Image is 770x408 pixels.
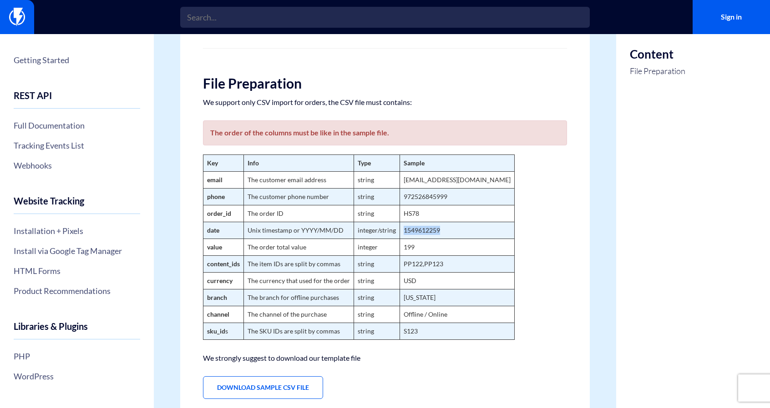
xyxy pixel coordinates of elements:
[354,222,400,239] td: integer/string
[400,172,515,189] td: [EMAIL_ADDRESS][DOMAIN_NAME]
[244,239,354,256] td: The order total value
[358,159,371,167] strong: Type
[207,327,225,335] strong: sku_id
[400,222,515,239] td: 1549612259
[207,193,225,200] strong: phone
[630,65,685,77] a: File Preparation
[14,243,140,259] a: Install via Google Tag Manager
[14,118,140,133] a: Full Documentation
[244,172,354,189] td: The customer email address
[207,260,240,268] strong: content_ids
[244,205,354,222] td: The order ID
[14,223,140,239] a: Installation + Pixels
[203,98,567,107] p: We support only CSV import for orders, the CSV file must contains:
[207,294,227,301] strong: branch
[207,226,219,234] strong: date
[203,76,567,91] h2: File Preparation
[248,159,259,167] strong: Info
[400,273,515,289] td: USD
[400,323,515,340] td: S123
[400,289,515,306] td: [US_STATE]
[203,376,323,399] a: Download Sample CSV File
[244,306,354,323] td: The channel of the purchase
[207,277,233,284] strong: currency
[207,209,231,217] strong: order_id
[14,138,140,153] a: Tracking Events List
[244,273,354,289] td: The currency that used for the order
[14,321,140,339] h4: Libraries & Plugins
[354,273,400,289] td: string
[14,196,140,214] h4: Website Tracking
[180,7,590,28] input: Search...
[354,205,400,222] td: string
[203,353,567,363] p: We strongly suggest to download our template file
[14,158,140,173] a: Webhooks
[244,189,354,205] td: The customer phone number
[207,310,229,318] strong: channel
[244,222,354,239] td: Unix timestamp or YYYY/MM/DD
[400,306,515,323] td: Offline / Online
[354,239,400,256] td: integer
[354,256,400,273] td: string
[210,128,389,137] b: The order of the columns must be like in the sample file.
[400,205,515,222] td: HS78
[244,323,354,340] td: The SKU IDs are split by commas
[400,239,515,256] td: 199
[207,159,218,167] strong: Key
[354,306,400,323] td: string
[207,243,222,251] strong: value
[14,263,140,279] a: HTML Forms
[354,172,400,189] td: string
[354,289,400,306] td: string
[14,368,140,384] a: WordPress
[244,289,354,306] td: The branch for offline purchases
[630,48,685,61] h3: Content
[244,256,354,273] td: The item IDs are split by commas
[14,283,140,299] a: Product Recommendations
[203,323,244,340] td: s
[14,348,140,364] a: PHP
[207,176,223,184] strong: email
[14,90,140,109] h4: REST API
[354,323,400,340] td: string
[400,256,515,273] td: PP122,PP123
[14,52,140,68] a: Getting Started
[400,189,515,205] td: 972526845999
[404,159,425,167] strong: Sample
[354,189,400,205] td: string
